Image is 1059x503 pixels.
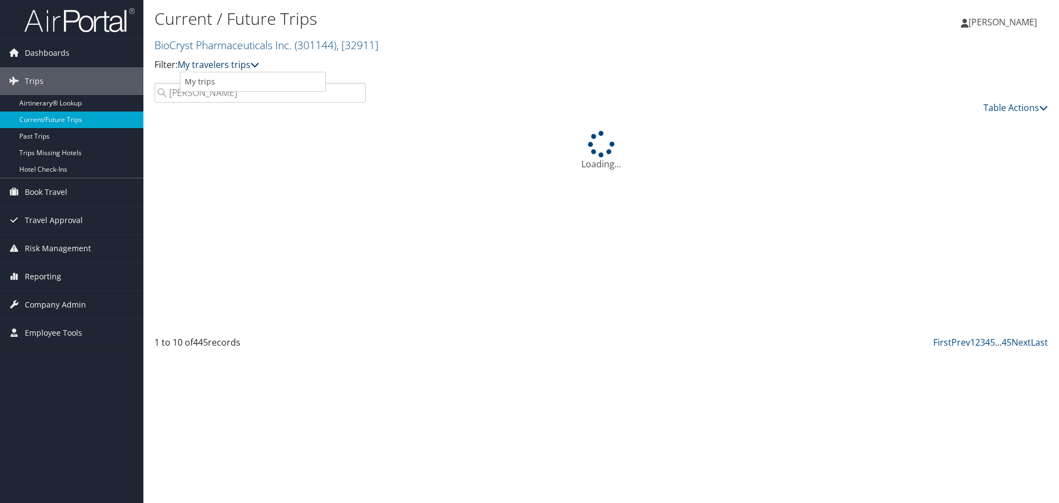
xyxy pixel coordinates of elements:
[25,178,67,206] span: Book Travel
[1031,336,1048,348] a: Last
[154,83,366,103] input: Search Traveler or Arrival City
[975,336,980,348] a: 2
[995,336,1002,348] span: …
[25,67,44,95] span: Trips
[24,7,135,33] img: airportal-logo.png
[25,207,83,234] span: Travel Approval
[25,235,91,262] span: Risk Management
[193,336,208,348] span: 445
[1012,336,1031,348] a: Next
[154,131,1048,171] div: Loading...
[961,6,1048,39] a: [PERSON_NAME]
[1002,336,1012,348] a: 45
[154,38,378,52] a: BioCryst Pharmaceuticals Inc.
[983,102,1048,114] a: Table Actions
[180,72,325,91] a: My trips
[25,291,86,319] span: Company Admin
[980,336,985,348] a: 3
[25,263,61,290] span: Reporting
[154,336,366,354] div: 1 to 10 of records
[336,38,378,52] span: , [ 32911 ]
[985,336,990,348] a: 4
[951,336,970,348] a: Prev
[154,58,750,72] p: Filter:
[295,38,336,52] span: ( 301144 )
[25,319,82,347] span: Employee Tools
[178,59,259,71] a: My travelers trips
[969,16,1037,28] span: [PERSON_NAME]
[933,336,951,348] a: First
[25,39,69,67] span: Dashboards
[154,7,750,30] h1: Current / Future Trips
[970,336,975,348] a: 1
[990,336,995,348] a: 5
